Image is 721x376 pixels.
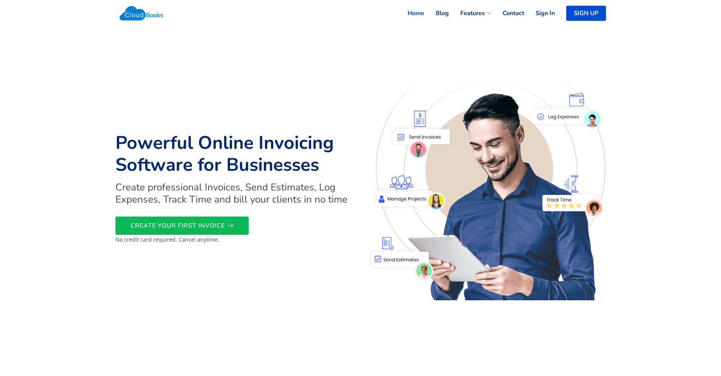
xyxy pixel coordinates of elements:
span: Features [460,9,485,18]
a: Features [449,5,491,22]
a: CREATE YOUR FIRST INVOICE [115,217,249,235]
h1: Powerful Online Invoicing Software for Businesses [115,132,356,176]
small: No credit card required. Cancel anytime. [115,236,219,243]
a: Contact [491,5,524,22]
a: SIGN UP [566,6,606,21]
a: Home [396,5,424,22]
img: Cloudbooks Logo [115,2,167,25]
h2: Create professional Invoices, Send Estimates, Log Expenses, Track Time and bill your clients in n... [115,181,356,205]
a: Sign In [524,5,555,22]
a: Blog [424,5,449,22]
